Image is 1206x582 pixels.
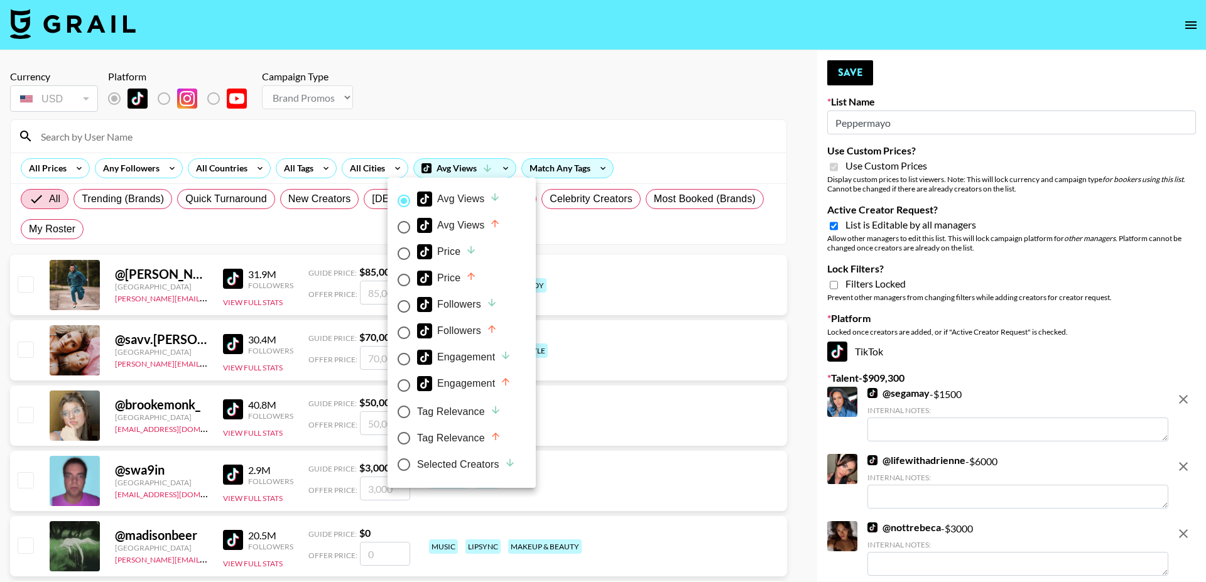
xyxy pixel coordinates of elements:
div: Avg Views [417,218,501,233]
div: Engagement [417,350,511,365]
div: Price [417,271,477,286]
div: Followers [417,323,497,338]
div: Tag Relevance [417,404,501,419]
div: Tag Relevance [417,431,501,446]
div: Engagement [417,376,511,391]
div: Price [417,244,477,259]
div: Avg Views [417,191,501,207]
div: Followers [417,297,497,312]
div: Selected Creators [417,457,516,472]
